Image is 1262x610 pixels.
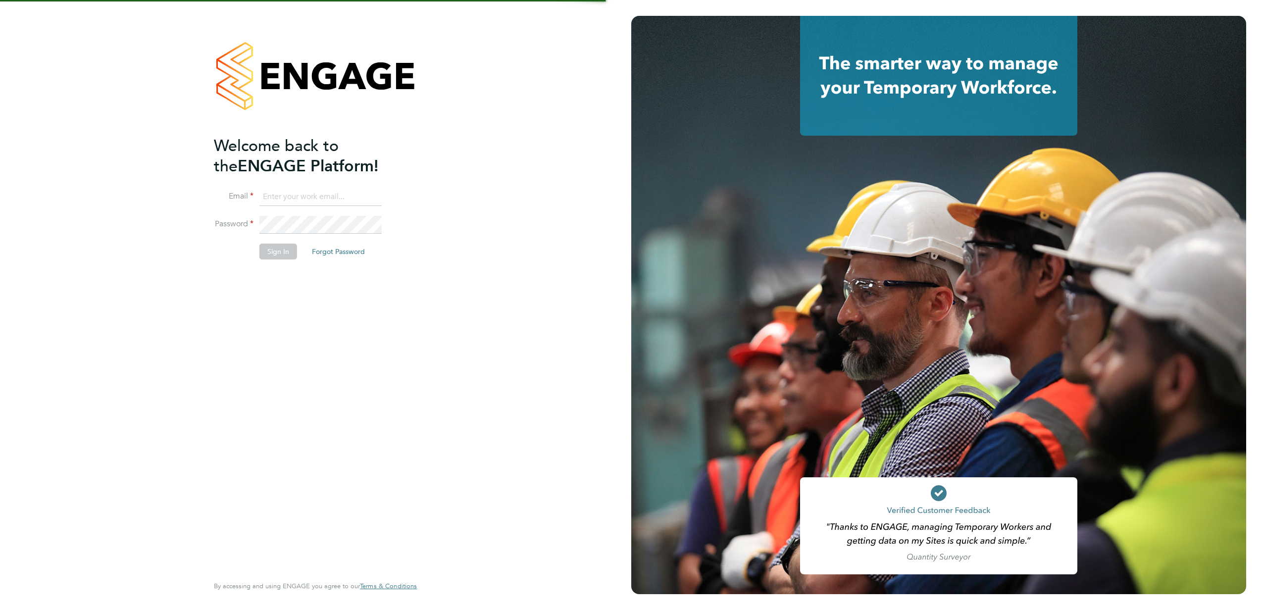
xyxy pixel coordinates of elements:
span: Welcome back to the [214,136,339,176]
a: Terms & Conditions [360,582,417,590]
label: Email [214,191,253,202]
button: Forgot Password [304,244,373,259]
button: Sign In [259,244,297,259]
label: Password [214,219,253,229]
input: Enter your work email... [259,188,382,206]
span: By accessing and using ENGAGE you agree to our [214,582,417,590]
h2: ENGAGE Platform! [214,136,407,176]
